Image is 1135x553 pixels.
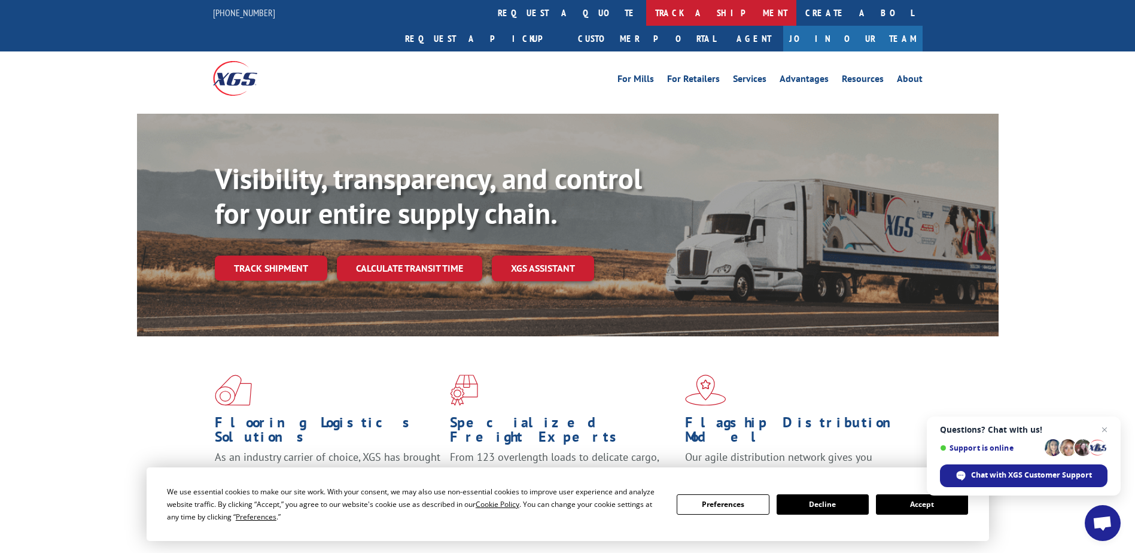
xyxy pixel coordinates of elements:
a: XGS ASSISTANT [492,256,594,281]
button: Decline [777,494,869,515]
a: About [897,74,923,87]
a: Join Our Team [783,26,923,51]
span: Chat with XGS Customer Support [940,464,1107,487]
button: Preferences [677,494,769,515]
a: Customer Portal [569,26,725,51]
a: Calculate transit time [337,256,482,281]
a: Track shipment [215,256,327,281]
img: xgs-icon-focused-on-flooring-red [450,375,478,406]
a: Services [733,74,766,87]
h1: Specialized Freight Experts [450,415,676,450]
a: Agent [725,26,783,51]
span: As an industry carrier of choice, XGS has brought innovation and dedication to flooring logistics... [215,450,440,493]
img: xgs-icon-flagship-distribution-model-red [685,375,726,406]
a: Resources [842,74,884,87]
p: From 123 overlength loads to delicate cargo, our experienced staff knows the best way to move you... [450,450,676,503]
div: Cookie Consent Prompt [147,467,989,541]
a: Advantages [780,74,829,87]
h1: Flooring Logistics Solutions [215,415,441,450]
a: For Retailers [667,74,720,87]
b: Visibility, transparency, and control for your entire supply chain. [215,160,642,232]
div: We use essential cookies to make our site work. With your consent, we may also use non-essential ... [167,485,662,523]
span: Our agile distribution network gives you nationwide inventory management on demand. [685,450,905,478]
h1: Flagship Distribution Model [685,415,911,450]
span: Preferences [236,512,276,522]
a: [PHONE_NUMBER] [213,7,275,19]
span: Cookie Policy [476,499,519,509]
span: Questions? Chat with us! [940,425,1107,434]
img: xgs-icon-total-supply-chain-intelligence-red [215,375,252,406]
a: For Mills [617,74,654,87]
button: Accept [876,494,968,515]
a: Open chat [1085,505,1121,541]
span: Support is online [940,443,1040,452]
a: Request a pickup [396,26,569,51]
span: Chat with XGS Customer Support [971,470,1092,481]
